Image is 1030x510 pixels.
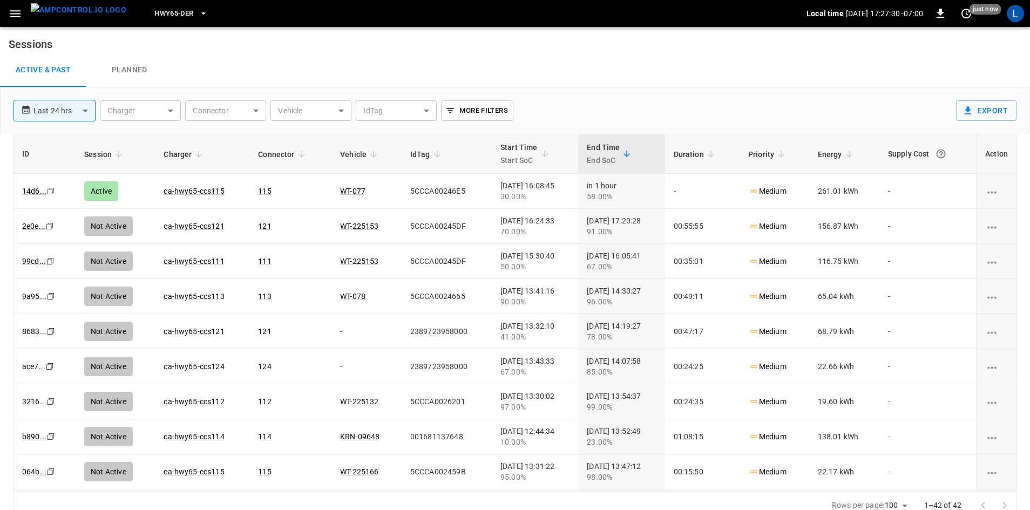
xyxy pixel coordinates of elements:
div: [DATE] 16:08:45 [500,180,570,202]
div: [DATE] 13:31:22 [500,461,570,482]
a: ca-hwy65-ccs113 [164,292,224,301]
button: More Filters [441,100,513,121]
a: ca-hwy65-ccs111 [164,257,224,266]
div: Supply Cost [888,144,967,164]
div: [DATE] 13:52:49 [587,426,656,447]
div: 91.00% [587,226,656,237]
a: 2e0e... [22,222,45,230]
a: WT-225166 [340,467,378,476]
a: KRN-09648 [340,432,380,441]
p: Local time [807,8,844,19]
div: End Time [587,141,620,167]
div: [DATE] 15:30:40 [500,250,570,272]
div: 23.00% [587,437,656,447]
td: 00:55:55 [665,209,740,244]
div: 41.00% [500,331,570,342]
a: WT-078 [340,292,365,301]
div: 99.00% [587,402,656,412]
div: copy [46,466,57,478]
td: 5CCCA0026201 [402,384,492,419]
a: 14d6... [22,187,46,195]
p: Medium [748,186,787,197]
td: 5CCCA00245DF [402,209,492,244]
button: Export [956,100,1017,121]
div: 67.00% [587,261,656,272]
div: 50.00% [500,261,570,272]
a: 3216... [22,397,46,406]
span: Energy [818,148,856,161]
div: charging session options [985,221,1008,232]
td: - [879,349,976,384]
a: 9a95... [22,292,46,301]
div: 98.00% [587,472,656,482]
div: [DATE] 13:32:10 [500,321,570,342]
a: ca-hwy65-ccs115 [164,467,224,476]
a: WT-225153 [340,222,378,230]
span: Vehicle [340,148,381,161]
div: [DATE] 13:41:16 [500,285,570,307]
div: Not Active [84,322,133,341]
td: - [879,279,976,314]
div: 67.00% [500,366,570,377]
td: - [879,244,976,279]
p: Medium [748,221,787,232]
div: [DATE] 13:54:37 [587,391,656,412]
div: Start Time [500,141,538,167]
div: charging session options [985,186,1008,196]
a: ca-hwy65-ccs124 [164,362,224,371]
button: set refresh interval [958,5,975,22]
a: 121 [258,222,271,230]
td: 68.79 kWh [809,314,879,349]
div: copy [46,325,57,337]
div: charging session options [985,396,1008,407]
p: Medium [748,326,787,337]
div: copy [45,255,56,267]
div: 95.00% [500,472,570,482]
div: charging session options [985,361,1008,372]
td: 19.60 kWh [809,384,879,419]
a: 113 [258,292,271,301]
p: Medium [748,396,787,407]
div: 58.00% [587,191,656,202]
a: 111 [258,257,271,266]
a: ca-hwy65-ccs121 [164,222,224,230]
div: 10.00% [500,437,570,447]
button: The cost of your charging session based on your supply rates [931,144,951,164]
a: 121 [258,327,271,336]
a: ca-hwy65-ccs112 [164,397,224,406]
p: [DATE] 17:27:30 -07:00 [846,8,923,19]
span: Charger [164,148,206,161]
img: ampcontrol.io logo [31,3,126,17]
p: Medium [748,361,787,372]
td: 65.04 kWh [809,279,879,314]
div: 70.00% [500,226,570,237]
div: Not Active [84,251,133,271]
div: Not Active [84,216,133,236]
a: 115 [258,187,271,195]
span: HWY65-DER [154,8,193,20]
a: WT-077 [340,187,365,195]
span: Session [84,148,126,161]
td: 5CCCA00246E5 [402,174,492,209]
th: Action [976,134,1017,174]
p: Medium [748,291,787,302]
div: Last 24 hrs [33,100,96,121]
td: - [665,174,740,209]
a: Planned [86,53,173,87]
div: charging session options [985,291,1008,302]
td: - [331,349,402,384]
div: copy [46,290,57,302]
div: charging session options [985,466,1008,477]
a: b890... [22,432,46,441]
div: Not Active [84,357,133,376]
div: profile-icon [1007,5,1024,22]
td: 00:49:11 [665,279,740,314]
span: Priority [748,148,788,161]
td: - [879,314,976,349]
p: Start SoC [500,154,538,167]
div: [DATE] 14:07:58 [587,356,656,377]
td: 00:24:35 [665,384,740,419]
td: 2389723958000 [402,314,492,349]
td: 5CCCA002459B [402,454,492,489]
div: 78.00% [587,331,656,342]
